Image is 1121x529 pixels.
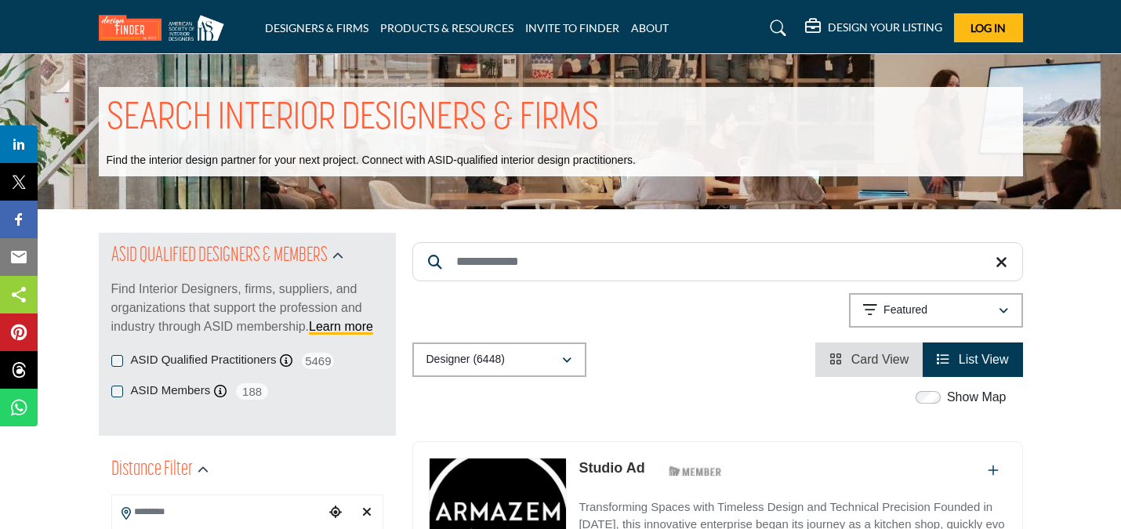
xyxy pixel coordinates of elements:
span: 188 [234,382,270,401]
input: ASID Qualified Practitioners checkbox [111,355,123,367]
div: DESIGN YOUR LISTING [805,19,942,38]
a: Studio Ad [579,460,644,476]
a: Learn more [309,320,373,333]
p: Find Interior Designers, firms, suppliers, and organizations that support the profession and indu... [111,280,383,336]
li: Card View [815,342,923,377]
img: Site Logo [99,15,232,41]
a: INVITE TO FINDER [525,21,619,34]
button: Designer (6448) [412,342,586,377]
button: Log In [954,13,1023,42]
p: Featured [883,303,927,318]
p: Studio Ad [579,458,644,479]
a: Add To List [988,464,999,477]
a: View List [937,353,1008,366]
a: PRODUCTS & RESOURCES [380,21,513,34]
a: ABOUT [631,21,669,34]
label: Show Map [947,388,1007,407]
h5: DESIGN YOUR LISTING [828,20,942,34]
a: Search [755,16,796,41]
h2: ASID QUALIFIED DESIGNERS & MEMBERS [111,242,328,270]
label: ASID Qualified Practitioners [131,351,277,369]
p: Find the interior design partner for your next project. Connect with ASID-qualified interior desi... [107,153,636,168]
span: List View [959,353,1009,366]
input: Search Keyword [412,242,1023,281]
input: ASID Members checkbox [111,386,123,397]
span: 5469 [300,351,336,371]
input: Search Location [112,497,324,527]
a: DESIGNERS & FIRMS [265,21,368,34]
span: Card View [851,353,909,366]
h2: Distance Filter [111,456,193,484]
p: Designer (6448) [426,352,505,368]
button: Featured [849,293,1023,328]
img: ASID Members Badge Icon [660,462,731,481]
span: Log In [970,21,1006,34]
a: View Card [829,353,909,366]
h1: SEARCH INTERIOR DESIGNERS & FIRMS [107,95,599,143]
label: ASID Members [131,382,211,400]
li: List View [923,342,1022,377]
